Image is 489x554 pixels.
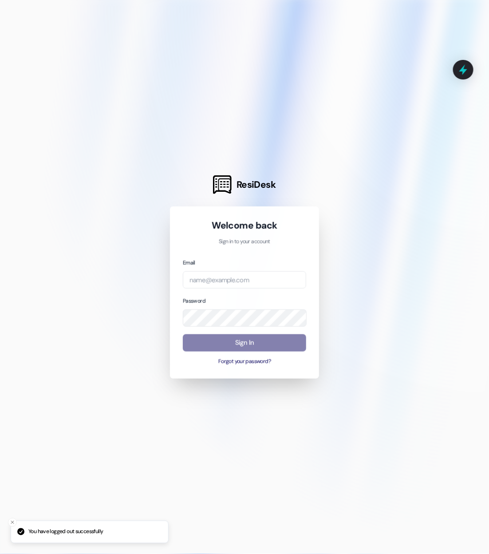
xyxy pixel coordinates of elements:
[183,297,205,305] label: Password
[183,358,306,366] button: Forgot your password?
[183,271,306,289] input: name@example.com
[183,238,306,246] p: Sign in to your account
[213,175,232,194] img: ResiDesk Logo
[237,178,276,191] span: ResiDesk
[183,334,306,352] button: Sign In
[28,528,103,536] p: You have logged out successfully
[183,219,306,232] h1: Welcome back
[8,518,17,527] button: Close toast
[183,259,195,266] label: Email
